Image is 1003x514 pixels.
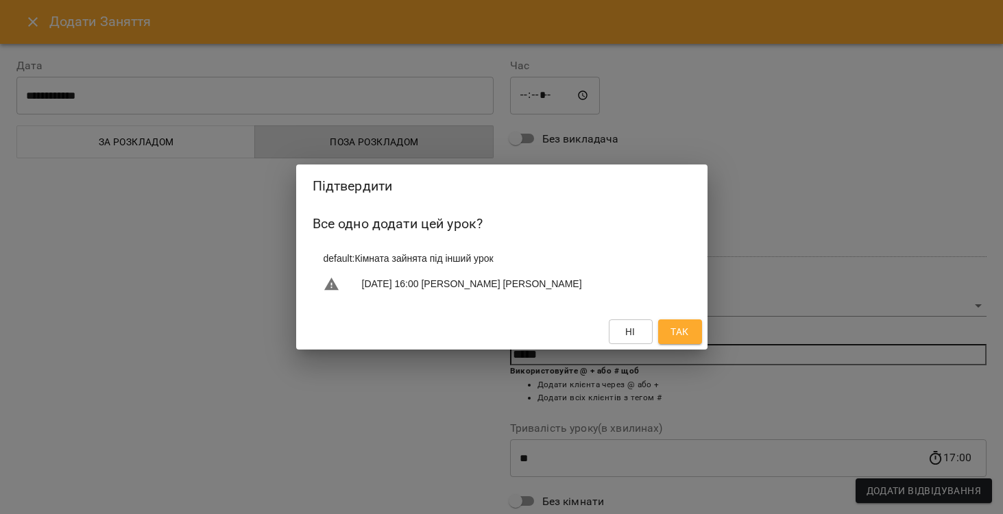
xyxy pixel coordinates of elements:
[609,319,653,344] button: Ні
[313,271,691,298] li: [DATE] 16:00 [PERSON_NAME] [PERSON_NAME]
[313,213,691,234] h6: Все одно додати цей урок?
[313,175,691,197] h2: Підтвердити
[313,246,691,271] li: default : Кімната зайнята під інший урок
[670,323,688,340] span: Так
[658,319,702,344] button: Так
[625,323,636,340] span: Ні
